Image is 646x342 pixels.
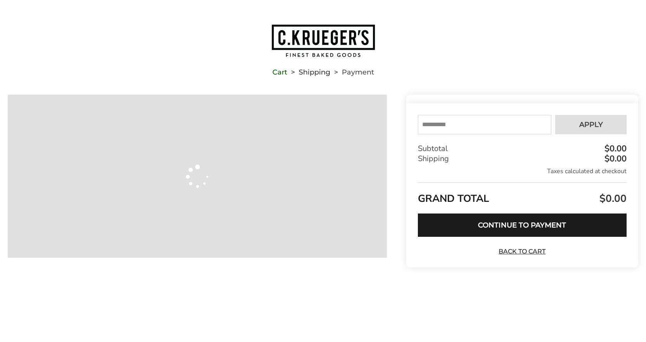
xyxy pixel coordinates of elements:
a: Cart [272,69,287,75]
li: Shipping [287,69,330,75]
div: Subtotal [418,144,627,154]
span: Apply [579,121,603,128]
div: $0.00 [603,155,627,163]
a: Go to home page [8,24,638,58]
div: Shipping [418,154,627,164]
img: C.KRUEGER'S [271,24,376,58]
button: Apply [555,115,627,134]
span: Payment [342,69,374,75]
button: Continue to Payment [418,214,627,237]
div: Taxes calculated at checkout [418,167,627,175]
a: Back to Cart [495,247,549,256]
span: $0.00 [598,192,627,205]
div: $0.00 [603,144,627,153]
div: GRAND TOTAL [418,182,627,208]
